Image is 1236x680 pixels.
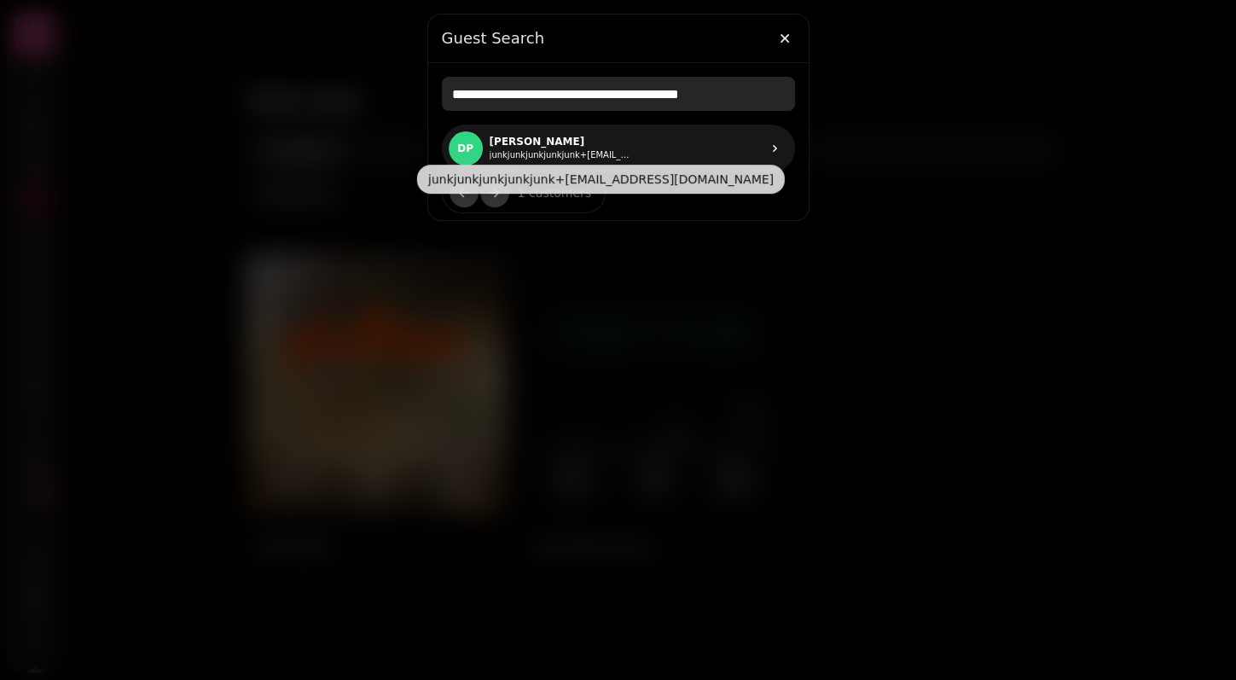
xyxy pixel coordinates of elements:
[442,28,795,49] h3: Guest Search
[490,148,635,162] button: junkjunkjunkjunkjunk+[EMAIL_ADDRESS][DOMAIN_NAME]
[417,165,785,194] div: junkjunkjunkjunkjunk+[EMAIL_ADDRESS][DOMAIN_NAME]
[442,125,795,172] a: D PDP[PERSON_NAME]junkjunkjunkjunkjunk+[EMAIL_ADDRESS][DOMAIN_NAME]
[490,135,635,148] p: [PERSON_NAME]
[457,142,473,154] span: DP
